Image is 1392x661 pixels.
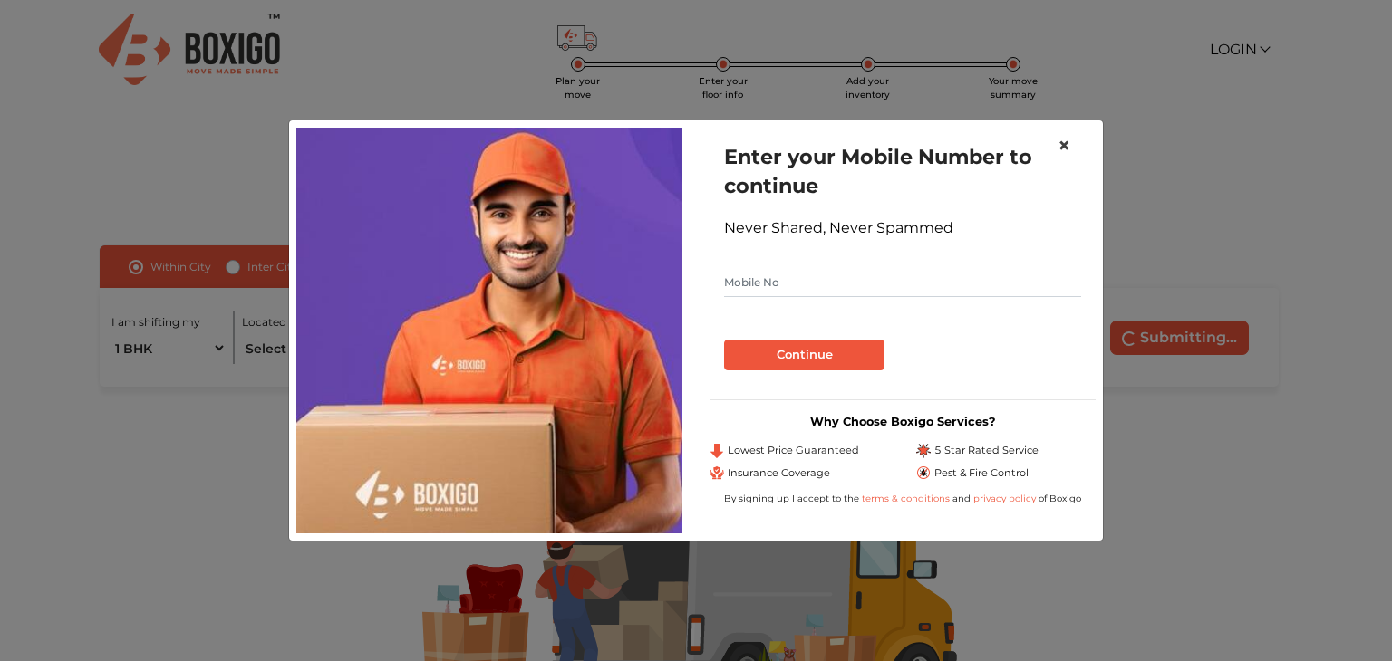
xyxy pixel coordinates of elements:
div: Never Shared, Never Spammed [724,217,1081,239]
button: Close [1043,120,1085,171]
img: relocation-img [296,128,682,533]
span: × [1058,132,1070,158]
span: Insurance Coverage [728,465,830,481]
div: By signing up I accept to the and of Boxigo [710,492,1096,505]
span: 5 Star Rated Service [934,443,1039,458]
span: Pest & Fire Control [934,465,1029,481]
button: Continue [724,340,884,370]
h3: Why Choose Boxigo Services? [710,415,1096,428]
a: terms & conditions [862,493,952,504]
h1: Enter your Mobile Number to continue [724,142,1081,200]
input: Mobile No [724,268,1081,297]
a: privacy policy [971,493,1039,504]
span: Lowest Price Guaranteed [728,443,859,458]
